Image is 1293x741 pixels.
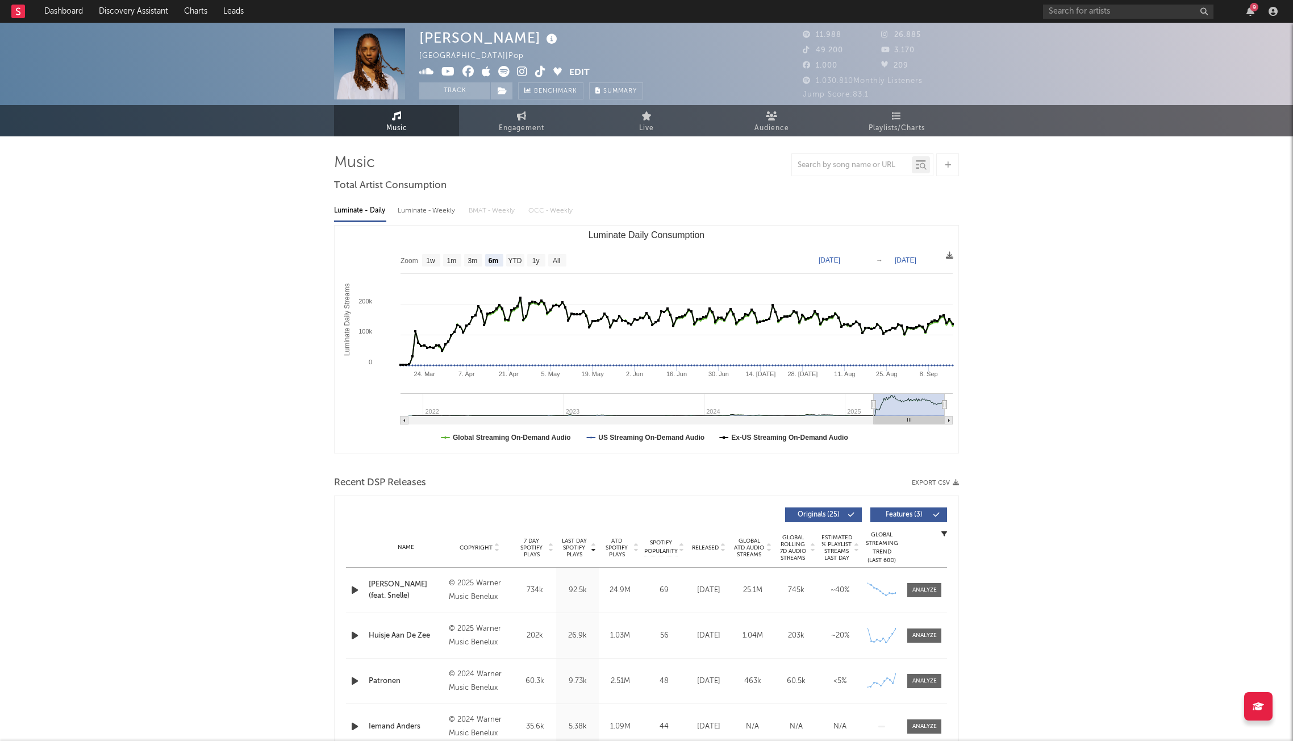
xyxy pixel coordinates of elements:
div: 44 [644,721,684,732]
div: Luminate - Daily [334,201,386,220]
text: 19. May [582,370,604,377]
text: US Streaming On-Demand Audio [598,434,704,442]
div: 24.9M [602,585,639,596]
span: 3.170 [881,47,915,54]
div: ~ 20 % [821,630,859,642]
span: Recent DSP Releases [334,476,426,490]
text: 0 [369,359,372,365]
button: Edit [569,66,590,80]
span: Spotify Popularity [644,539,678,556]
text: YTD [508,257,522,265]
div: 48 [644,676,684,687]
text: 7. Apr [458,370,475,377]
span: Features ( 3 ) [878,511,930,518]
div: [DATE] [690,630,728,642]
text: 1w [426,257,435,265]
div: 60.3k [516,676,553,687]
a: Benchmark [518,82,583,99]
div: 202k [516,630,553,642]
text: 8. Sep [920,370,938,377]
span: Summary [603,88,637,94]
div: [DATE] [690,721,728,732]
div: [GEOGRAPHIC_DATA] | Pop [419,49,537,63]
span: Engagement [499,122,544,135]
text: [DATE] [895,256,916,264]
div: Huisje Aan De Zee [369,630,443,642]
button: Summary [589,82,643,99]
span: Jump Score: 83.1 [803,91,869,98]
text: Luminate Daily Streams [343,284,351,356]
span: Benchmark [534,85,577,98]
span: Released [692,544,719,551]
text: 1m [447,257,457,265]
span: 209 [881,62,908,69]
span: 26.885 [881,31,921,39]
text: 21. Apr [499,370,519,377]
text: 24. Mar [414,370,436,377]
text: 5. May [541,370,561,377]
text: 11. Aug [834,370,855,377]
div: 92.5k [559,585,596,596]
div: 9 [1250,3,1258,11]
text: 30. Jun [708,370,729,377]
a: Patronen [369,676,443,687]
div: 745k [777,585,815,596]
div: N/A [777,721,815,732]
text: 200k [358,298,372,305]
span: ATD Spotify Plays [602,538,632,558]
div: 1.09M [602,721,639,732]
span: Copyright [460,544,493,551]
div: © 2025 Warner Music Benelux [449,577,511,604]
text: → [876,256,883,264]
div: 60.5k [777,676,815,687]
span: Music [386,122,407,135]
span: Last Day Spotify Plays [559,538,589,558]
div: Luminate - Weekly [398,201,457,220]
div: 1.04M [733,630,771,642]
div: N/A [821,721,859,732]
span: Audience [754,122,789,135]
span: Live [639,122,654,135]
div: Global Streaming Trend (Last 60D) [865,531,899,565]
span: Global Rolling 7D Audio Streams [777,534,808,561]
div: 56 [644,630,684,642]
div: 25.1M [733,585,771,596]
a: [PERSON_NAME] (feat. Snelle) [369,579,443,601]
div: © 2024 Warner Music Benelux [449,668,511,695]
input: Search by song name or URL [792,161,912,170]
text: 28. [DATE] [787,370,817,377]
div: 203k [777,630,815,642]
text: Zoom [401,257,418,265]
a: Engagement [459,105,584,136]
span: 49.200 [803,47,843,54]
span: 1.000 [803,62,837,69]
button: Track [419,82,490,99]
div: Name [369,543,443,552]
div: 26.9k [559,630,596,642]
div: 9.73k [559,676,596,687]
text: 2. Jun [626,370,643,377]
div: ~ 40 % [821,585,859,596]
div: [DATE] [690,585,728,596]
span: 11.988 [803,31,841,39]
span: 7 Day Spotify Plays [516,538,547,558]
text: 14. [DATE] [745,370,775,377]
text: [DATE] [819,256,840,264]
span: Originals ( 25 ) [793,511,845,518]
a: Iemand Anders [369,721,443,732]
div: [PERSON_NAME] [419,28,560,47]
text: All [553,257,560,265]
span: Total Artist Consumption [334,179,447,193]
span: Global ATD Audio Streams [733,538,765,558]
div: 69 [644,585,684,596]
text: 16. Jun [666,370,687,377]
text: 25. Aug [876,370,897,377]
button: 9 [1246,7,1254,16]
span: 1.030.810 Monthly Listeners [803,77,923,85]
div: 35.6k [516,721,553,732]
div: <5% [821,676,859,687]
a: Playlists/Charts [834,105,959,136]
